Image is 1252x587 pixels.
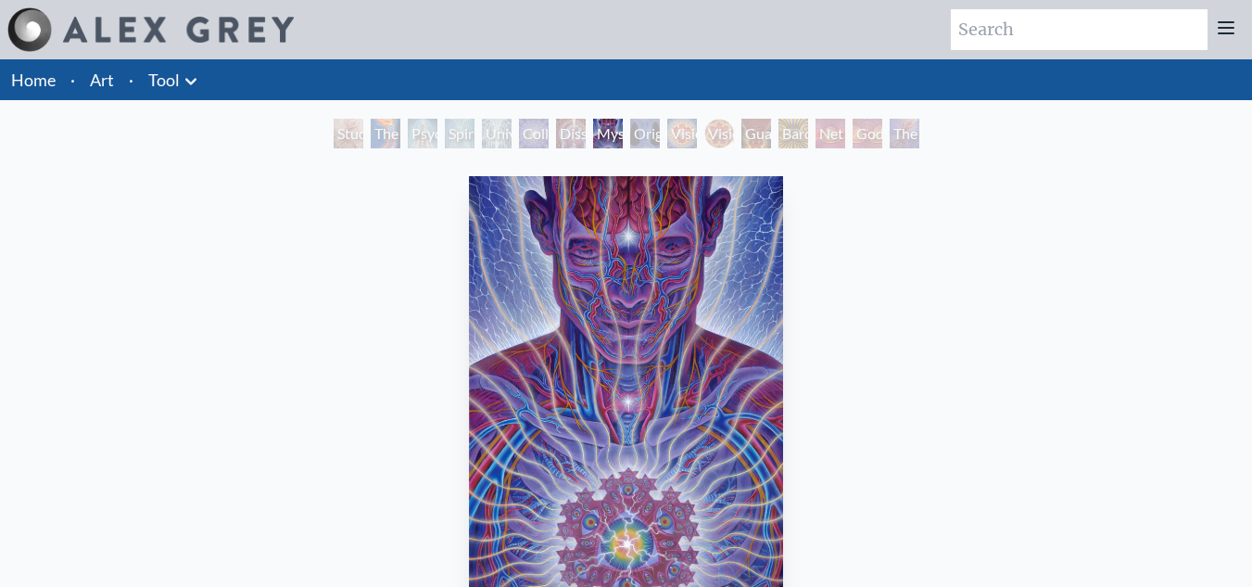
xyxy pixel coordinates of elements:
div: Vision Crystal [667,119,697,148]
div: Original Face [630,119,660,148]
div: The Torch [371,119,400,148]
div: Mystic Eye [593,119,623,148]
div: Dissectional Art for Tool's Lateralus CD [556,119,586,148]
div: Study for the Great Turn [334,119,363,148]
div: Psychic Energy System [408,119,437,148]
div: Collective Vision [519,119,549,148]
div: Guardian of Infinite Vision [741,119,771,148]
div: The Great Turn [890,119,919,148]
div: Spiritual Energy System [445,119,474,148]
div: Universal Mind Lattice [482,119,512,148]
li: · [63,59,82,100]
input: Search [951,9,1208,50]
a: Home [11,70,56,90]
div: Godself [853,119,882,148]
div: Vision Crystal Tondo [704,119,734,148]
li: · [121,59,141,100]
a: Tool [148,67,180,93]
a: Art [90,67,114,93]
div: Net of Being [816,119,845,148]
div: Bardo Being [778,119,808,148]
